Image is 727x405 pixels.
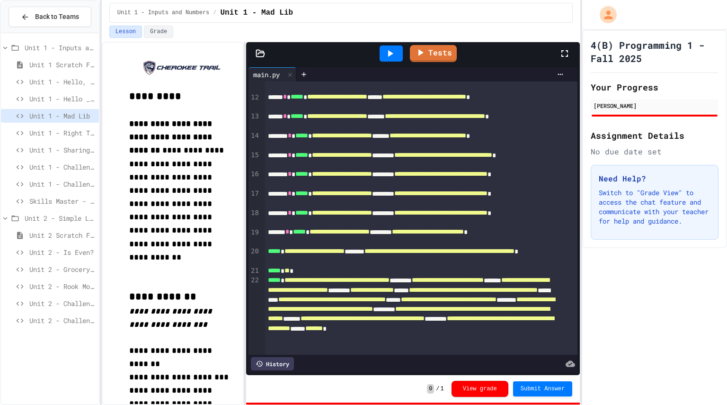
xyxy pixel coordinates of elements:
p: Switch to "Grade View" to access the chat feature and communicate with your teacher for help and ... [599,188,710,226]
span: Unit 1 - Mad Lib [29,111,95,121]
span: Unit 1 - Inputs and Numbers [117,9,209,17]
span: Unit 1 - Mad Lib [221,7,293,18]
span: Unit 1 - Right Triangle Calculator [29,128,95,138]
span: Unit 2 - Simple Logic [25,213,95,223]
h3: Need Help? [599,173,710,184]
span: Unit 1 - Hello _____ [29,94,95,104]
div: 18 [248,208,260,228]
span: Submit Answer [521,385,565,393]
span: Unit 1 - Hello, World! [29,77,95,87]
div: No due date set [591,146,718,157]
div: History [251,357,294,370]
a: Tests [410,45,457,62]
h2: Your Progress [591,81,718,94]
div: 22 [248,276,260,353]
div: 15 [248,151,260,170]
div: main.py [248,67,296,81]
div: 21 [248,266,260,276]
button: Lesson [109,26,142,38]
h2: Assignment Details [591,129,718,142]
button: View grade [452,381,508,397]
span: Unit 2 - Grocery Tracker [29,264,95,274]
span: 1 [441,385,444,393]
span: Unit 2 - Rook Move [29,281,95,291]
div: 19 [248,228,260,247]
div: 12 [248,93,260,112]
span: Unit 1 - Inputs and Numbers [25,43,95,53]
span: / [436,385,439,393]
span: Unit 1 - Challenge Project - Ancient Pyramid [29,179,95,189]
div: [PERSON_NAME] [594,101,716,110]
div: 17 [248,189,260,208]
div: 14 [248,131,260,151]
div: 20 [248,247,260,266]
h1: 4(B) Programming 1 - Fall 2025 [591,38,718,65]
span: Unit 2 - Challenge Project - Colors on Chessboard [29,315,95,325]
div: 16 [248,170,260,189]
span: Unit 2 - Challenge Project - Type of Triangle [29,298,95,308]
button: Grade [144,26,173,38]
span: Skills Master - Unit 1 - Parakeet Calculator [29,196,95,206]
span: Unit 1 - Sharing Cookies [29,145,95,155]
span: Unit 1 - Challenge Project - Cat Years Calculator [29,162,95,172]
div: main.py [248,70,284,80]
span: Back to Teams [35,12,79,22]
div: My Account [590,4,619,26]
span: Unit 1 Scratch File [29,60,95,70]
span: 0 [427,384,434,394]
div: 13 [248,112,260,131]
span: Unit 2 - Is Even? [29,247,95,257]
button: Submit Answer [513,381,573,396]
div: 11 [248,73,260,93]
span: Unit 2 Scratch File [29,230,95,240]
button: Back to Teams [9,7,91,27]
span: / [213,9,216,17]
